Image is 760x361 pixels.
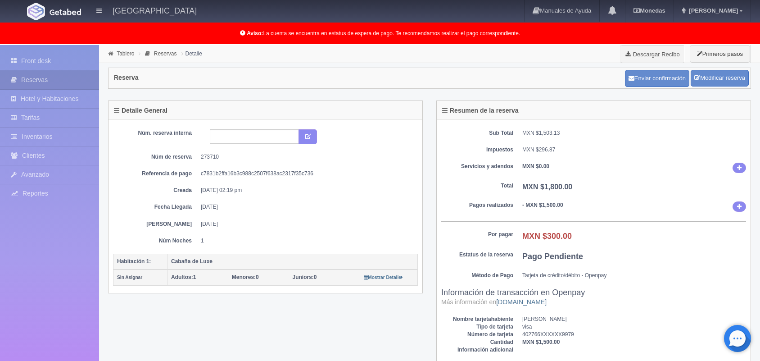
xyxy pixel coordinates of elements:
dd: MXN $1,503.13 [522,129,746,137]
h3: Información de transacción en Openpay [441,288,746,306]
a: [DOMAIN_NAME] [496,298,547,306]
button: Primeros pasos [690,45,750,63]
a: Modificar reserva [691,70,749,87]
button: Enviar confirmación [625,70,689,87]
dt: Núm de reserva [120,153,192,161]
dt: Cantidad [441,338,513,346]
span: 1 [171,274,196,280]
dd: [PERSON_NAME] [522,315,746,323]
dd: MXN $296.87 [522,146,746,154]
strong: Juniors: [293,274,314,280]
b: MXN $1,500.00 [522,339,560,345]
dt: [PERSON_NAME] [120,220,192,228]
h4: Resumen de la reserva [442,107,519,114]
li: Detalle [179,49,204,58]
dd: 1 [201,237,411,245]
dt: Pagos realizados [441,201,513,209]
dd: 273710 [201,153,411,161]
b: Pago Pendiente [522,252,583,261]
dt: Servicios y adendos [441,163,513,170]
dt: Fecha Llegada [120,203,192,211]
dt: Referencia de pago [120,170,192,178]
dd: [DATE] [201,220,411,228]
dt: Nombre tarjetahabiente [441,315,513,323]
strong: Menores: [232,274,256,280]
a: Reservas [154,50,177,57]
dt: Total [441,182,513,190]
dt: Estatus de la reserva [441,251,513,259]
b: MXN $1,800.00 [522,183,572,191]
dd: [DATE] [201,203,411,211]
dd: 402766XXXXXX9979 [522,331,746,338]
b: Aviso: [247,30,263,37]
dt: Información adicional [441,346,513,354]
strong: Adultos: [171,274,193,280]
a: Descargar Recibo [620,45,685,63]
dd: Tarjeta de crédito/débito - Openpay [522,272,746,279]
b: - MXN $1,500.00 [522,202,563,208]
span: 0 [293,274,317,280]
dt: Tipo de tarjeta [441,323,513,331]
small: Mostrar Detalle [364,275,403,280]
span: [PERSON_NAME] [687,7,738,14]
dt: Creada [120,187,192,194]
img: Getabed [50,9,81,15]
dt: Sub Total [441,129,513,137]
th: Cabaña de Luxe [167,254,418,270]
dt: Núm Noches [120,237,192,245]
small: Más información en [441,298,547,306]
b: Habitación 1: [117,258,151,265]
dd: visa [522,323,746,331]
dt: Número de tarjeta [441,331,513,338]
dd: c7831b2ffa16b3c988c2507f638ac2317f35c736 [201,170,411,178]
dt: Por pagar [441,231,513,238]
b: Monedas [633,7,665,14]
img: Getabed [27,3,45,20]
b: MXN $0.00 [522,163,549,169]
h4: [GEOGRAPHIC_DATA] [113,5,197,16]
small: Sin Asignar [117,275,142,280]
b: MXN $300.00 [522,232,572,241]
dt: Método de Pago [441,272,513,279]
dt: Núm. reserva interna [120,129,192,137]
dd: [DATE] 02:19 pm [201,187,411,194]
h4: Reserva [114,74,139,81]
h4: Detalle General [114,107,167,114]
a: Mostrar Detalle [364,274,403,280]
a: Tablero [117,50,134,57]
span: 0 [232,274,259,280]
dt: Impuestos [441,146,513,154]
